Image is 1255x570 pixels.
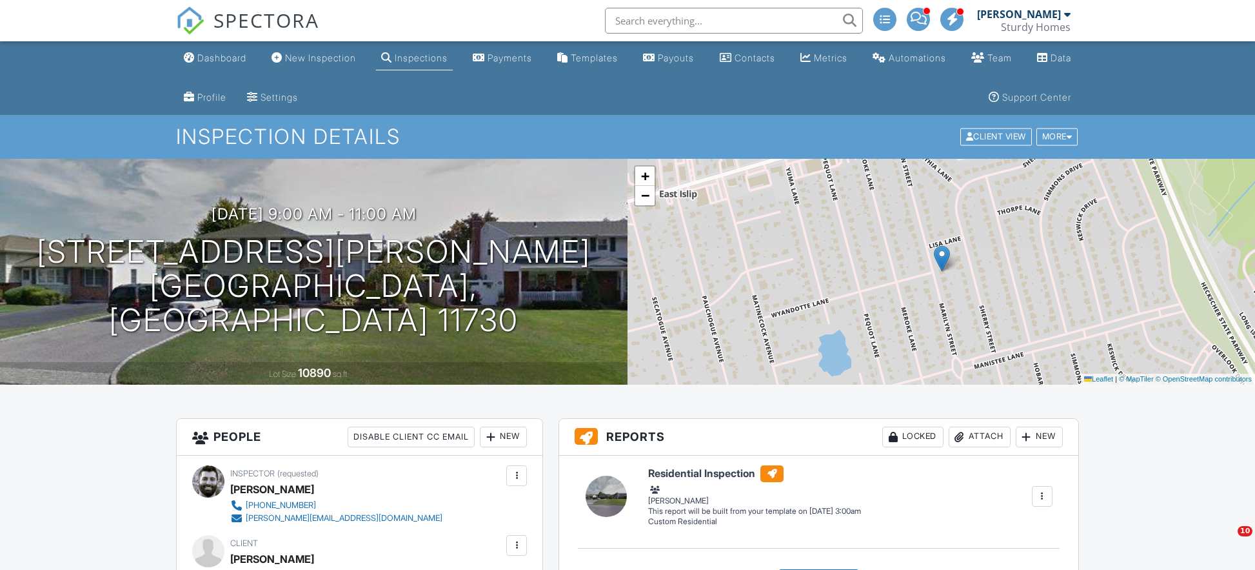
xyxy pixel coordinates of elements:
[889,52,946,63] div: Automations
[468,46,537,70] a: Payments
[376,46,453,70] a: Inspections
[814,52,847,63] div: Metrics
[735,52,775,63] div: Contacts
[987,52,1012,63] div: Team
[230,480,314,499] div: [PERSON_NAME]
[269,369,296,379] span: Lot Size
[230,549,314,569] div: [PERSON_NAME]
[176,125,1079,148] h1: Inspection Details
[179,46,252,70] a: Dashboard
[1001,21,1071,34] div: Sturdy Homes
[638,46,699,70] a: Payouts
[197,52,246,63] div: Dashboard
[1016,427,1063,447] div: New
[960,128,1032,146] div: Client View
[635,167,655,186] a: Zoom in
[230,499,442,512] a: [PHONE_NUMBER]
[715,46,780,70] a: Contacts
[212,205,417,223] h3: [DATE] 9:00 am - 11:00 am
[1084,375,1113,383] a: Leaflet
[1211,526,1242,557] iframe: Intercom live chat
[1002,92,1071,103] div: Support Center
[641,187,649,203] span: −
[242,86,303,110] a: Settings
[1051,52,1071,63] div: Data
[559,419,1078,456] h3: Reports
[266,46,361,70] a: New Inspection
[230,512,442,525] a: [PERSON_NAME][EMAIL_ADDRESS][DOMAIN_NAME]
[246,513,442,524] div: [PERSON_NAME][EMAIL_ADDRESS][DOMAIN_NAME]
[795,46,853,70] a: Metrics
[21,235,607,337] h1: [STREET_ADDRESS][PERSON_NAME] [GEOGRAPHIC_DATA], [GEOGRAPHIC_DATA] 11730
[1119,375,1154,383] a: © MapTiler
[934,245,950,272] img: Marker
[605,8,863,34] input: Search everything...
[882,427,944,447] div: Locked
[658,52,694,63] div: Payouts
[552,46,623,70] a: Templates
[977,8,1061,21] div: [PERSON_NAME]
[1156,375,1252,383] a: © OpenStreetMap contributors
[298,366,331,380] div: 10890
[1036,128,1078,146] div: More
[333,369,349,379] span: sq.ft.
[571,52,618,63] div: Templates
[176,6,204,35] img: The Best Home Inspection Software - Spectora
[177,419,542,456] h3: People
[179,86,232,110] a: Company Profile
[285,52,356,63] div: New Inspection
[635,186,655,205] a: Zoom out
[488,52,532,63] div: Payments
[176,17,319,45] a: SPECTORA
[966,46,1017,70] a: Team
[648,516,861,527] div: Custom Residential
[213,6,319,34] span: SPECTORA
[1115,375,1117,383] span: |
[395,52,448,63] div: Inspections
[480,427,527,447] div: New
[277,469,319,478] span: (requested)
[230,469,275,478] span: Inspector
[230,538,258,548] span: Client
[867,46,951,70] a: Automations (Advanced)
[959,131,1035,141] a: Client View
[648,465,861,482] h6: Residential Inspection
[1032,46,1076,70] a: Data
[648,483,861,506] div: [PERSON_NAME]
[648,506,861,516] div: This report will be built from your template on [DATE] 3:00am
[1238,526,1252,536] span: 10
[949,427,1011,447] div: Attach
[246,500,316,511] div: [PHONE_NUMBER]
[197,92,226,103] div: Profile
[983,86,1076,110] a: Support Center
[348,427,475,447] div: Disable Client CC Email
[641,168,649,184] span: +
[261,92,298,103] div: Settings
